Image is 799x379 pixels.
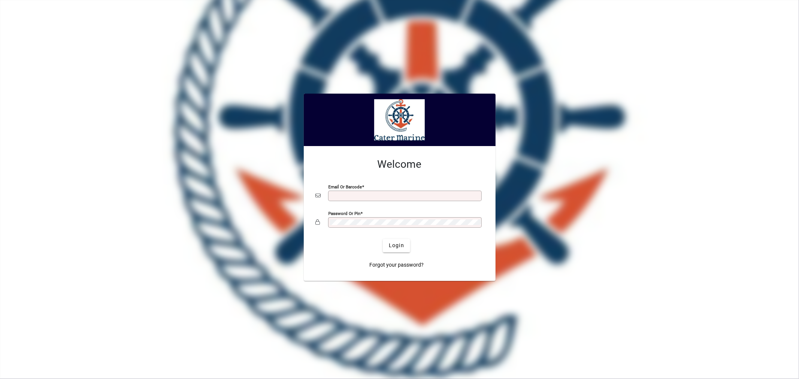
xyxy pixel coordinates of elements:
[383,239,410,252] button: Login
[369,261,424,269] span: Forgot your password?
[366,258,427,272] a: Forgot your password?
[329,210,361,216] mat-label: Password or Pin
[329,184,362,189] mat-label: Email or Barcode
[316,158,484,171] h2: Welcome
[389,242,404,249] span: Login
